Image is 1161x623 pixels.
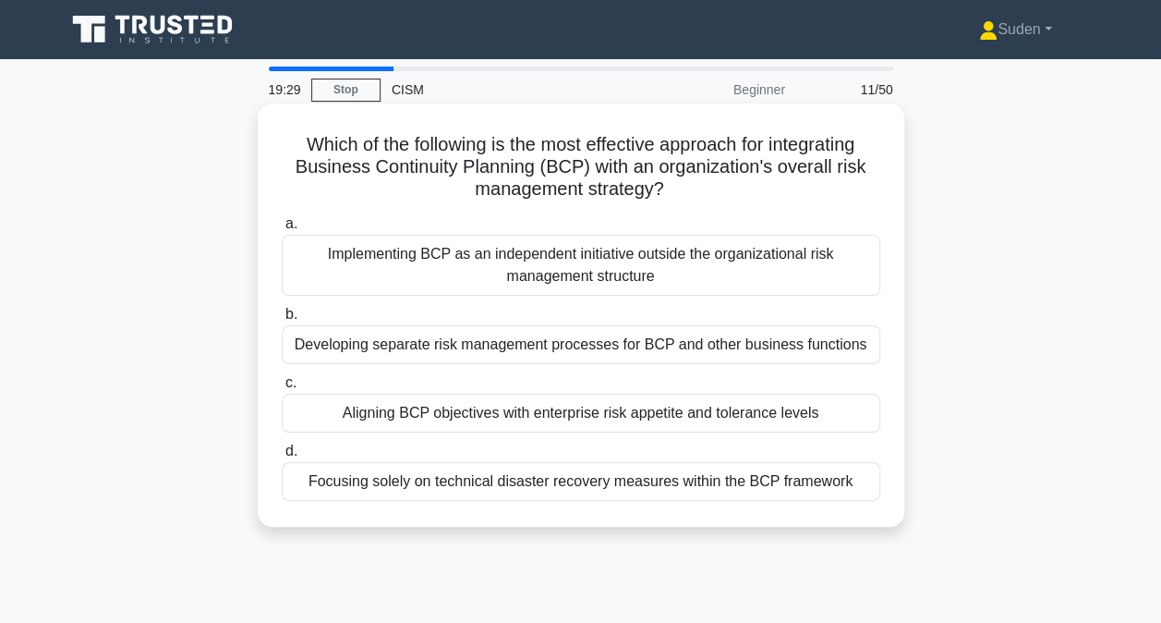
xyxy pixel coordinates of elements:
[935,11,1095,48] a: Suden
[285,306,297,322] span: b.
[285,215,297,231] span: a.
[285,374,296,390] span: c.
[311,79,381,102] a: Stop
[635,71,796,108] div: Beginner
[282,394,880,433] div: Aligning BCP objectives with enterprise risk appetite and tolerance levels
[282,462,880,501] div: Focusing solely on technical disaster recovery measures within the BCP framework
[282,235,880,296] div: Implementing BCP as an independent initiative outside the organizational risk management structure
[285,443,297,458] span: d.
[258,71,311,108] div: 19:29
[796,71,904,108] div: 11/50
[282,325,880,364] div: Developing separate risk management processes for BCP and other business functions
[381,71,635,108] div: CISM
[280,133,882,202] h5: Which of the following is the most effective approach for integrating Business Continuity Plannin...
